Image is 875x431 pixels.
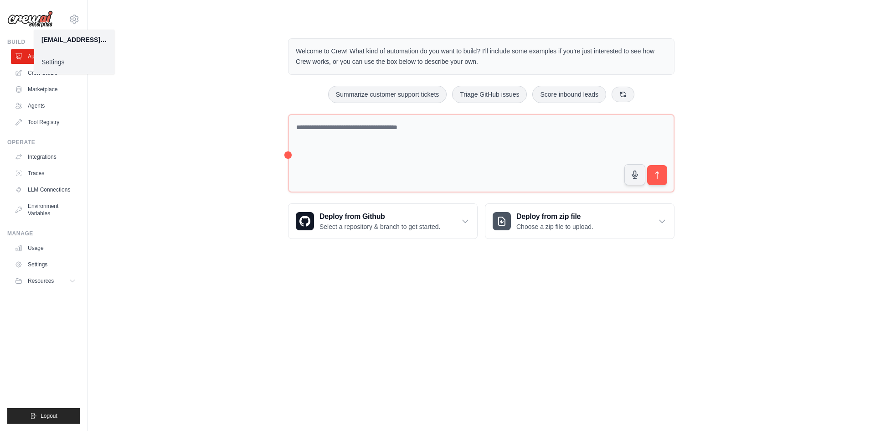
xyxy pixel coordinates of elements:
[516,222,593,231] p: Choose a zip file to upload.
[41,35,107,44] div: [EMAIL_ADDRESS][DOMAIN_NAME]
[7,10,53,28] img: Logo
[11,257,80,272] a: Settings
[41,412,57,420] span: Logout
[532,86,606,103] button: Score inbound leads
[516,211,593,222] h3: Deploy from zip file
[328,86,447,103] button: Summarize customer support tickets
[7,38,80,46] div: Build
[11,66,80,80] a: Crew Studio
[11,241,80,255] a: Usage
[319,222,440,231] p: Select a repository & branch to get started.
[28,277,54,285] span: Resources
[11,199,80,221] a: Environment Variables
[7,139,80,146] div: Operate
[452,86,527,103] button: Triage GitHub issues
[11,166,80,181] a: Traces
[296,46,667,67] p: Welcome to Crew! What kind of automation do you want to build? I'll include some examples if you'...
[11,274,80,288] button: Resources
[11,182,80,197] a: LLM Connections
[11,115,80,130] a: Tool Registry
[11,150,80,164] a: Integrations
[7,408,80,424] button: Logout
[34,54,114,70] a: Settings
[319,211,440,222] h3: Deploy from Github
[7,230,80,237] div: Manage
[11,82,80,97] a: Marketplace
[11,49,80,64] a: Automations
[11,99,80,113] a: Agents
